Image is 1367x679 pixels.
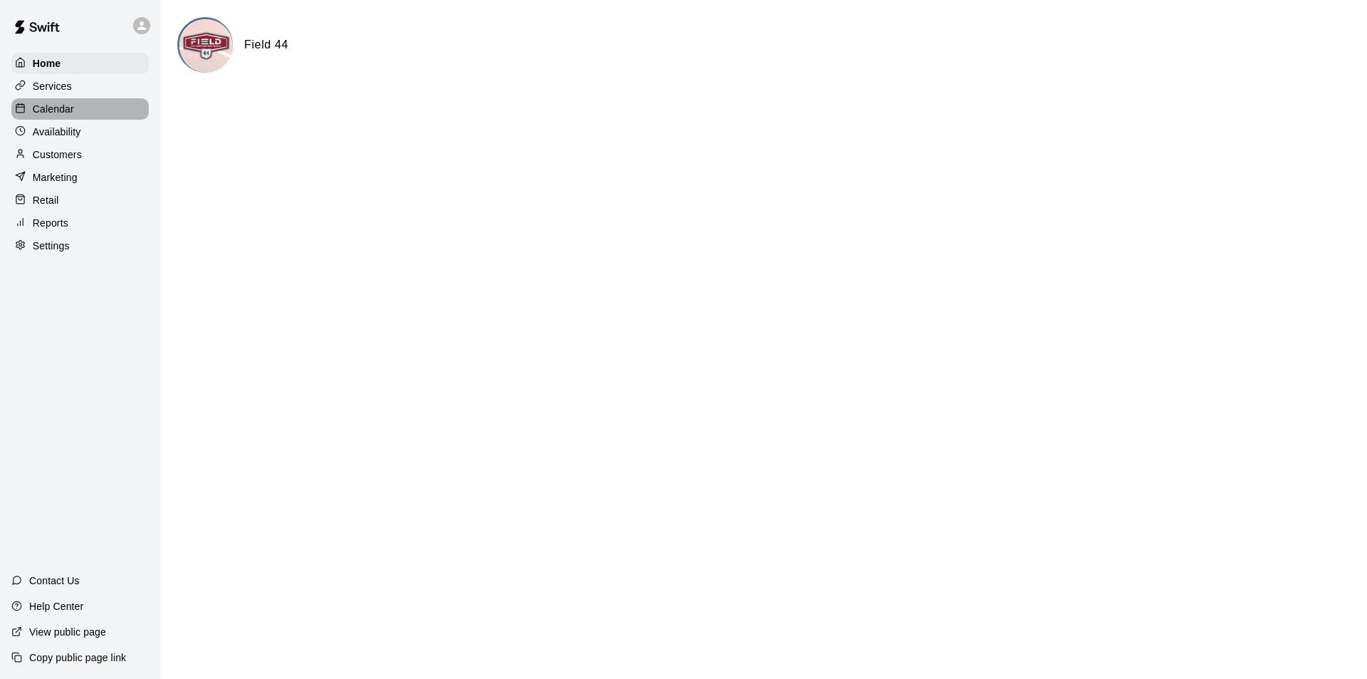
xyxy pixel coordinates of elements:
[11,98,149,120] a: Calendar
[11,190,149,211] a: Retail
[33,216,68,230] p: Reports
[29,574,80,588] p: Contact Us
[244,36,288,54] h6: Field 44
[33,147,82,162] p: Customers
[11,121,149,142] a: Availability
[33,56,61,71] p: Home
[29,651,126,665] p: Copy public page link
[11,53,149,74] a: Home
[33,239,70,253] p: Settings
[33,102,74,116] p: Calendar
[179,19,233,73] img: Field 44 logo
[33,79,72,93] p: Services
[11,167,149,188] a: Marketing
[11,144,149,165] a: Customers
[29,599,83,613] p: Help Center
[11,76,149,97] a: Services
[29,625,106,639] p: View public page
[33,125,81,139] p: Availability
[33,193,59,207] p: Retail
[11,235,149,256] a: Settings
[11,212,149,234] a: Reports
[33,170,78,185] p: Marketing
